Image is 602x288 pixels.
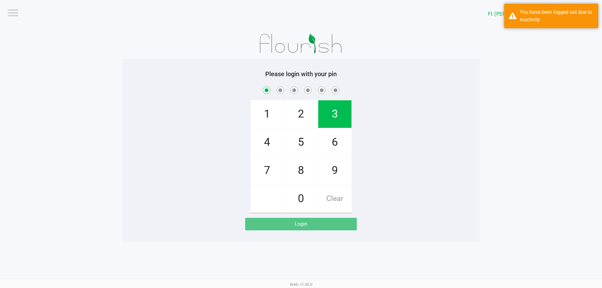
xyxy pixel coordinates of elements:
span: 7 [251,157,284,184]
span: 0 [284,185,318,212]
span: 1 [251,100,284,128]
span: Clear [318,185,351,212]
div: You have been logged out due to inactivity [520,8,594,24]
span: 9 [318,157,351,184]
span: Ft [PERSON_NAME][GEOGRAPHIC_DATA] [488,10,546,18]
span: 6 [318,128,351,156]
span: 8 [284,157,318,184]
span: 4 [251,128,284,156]
span: 3 [318,100,351,128]
h5: Please login with your pin [127,70,475,78]
span: 5 [284,128,318,156]
span: 2 [284,100,318,128]
span: Web: v1.40.0 [290,282,312,287]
